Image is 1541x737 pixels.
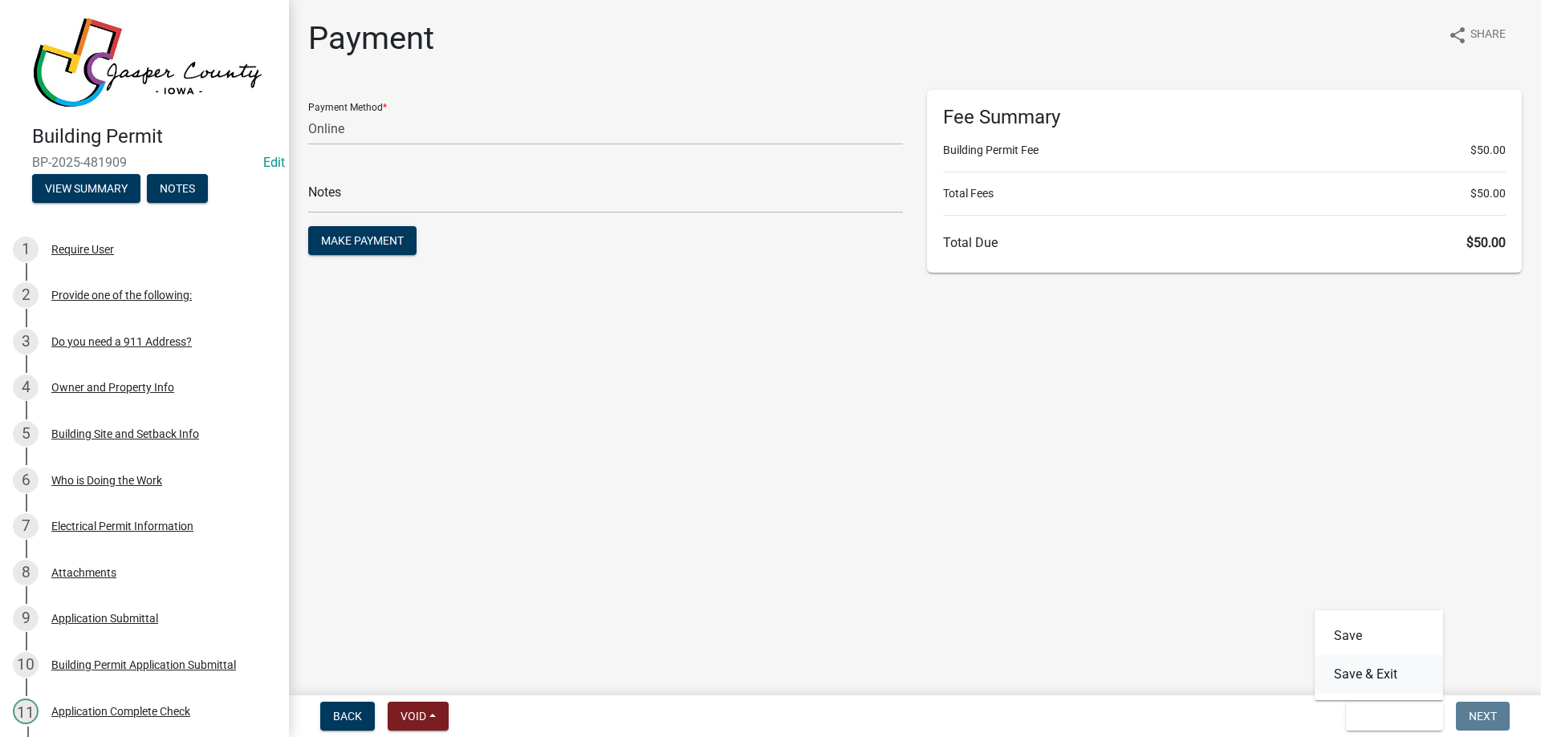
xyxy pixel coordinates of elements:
div: 4 [13,375,39,400]
span: Void [400,710,426,723]
div: 10 [13,652,39,678]
div: Require User [51,244,114,255]
span: $50.00 [1466,235,1506,250]
h6: Total Due [943,235,1506,250]
img: Jasper County, Iowa [32,17,263,108]
div: 8 [13,560,39,585]
div: Electrical Permit Information [51,520,193,532]
div: 6 [13,468,39,493]
div: Building Site and Setback Info [51,428,199,439]
i: share [1448,26,1467,45]
div: Do you need a 911 Address? [51,336,192,347]
button: Back [320,702,375,731]
button: Save & Exit [1346,702,1443,731]
wm-modal-confirm: Edit Application Number [263,155,285,170]
li: Building Permit Fee [943,142,1506,159]
h1: Payment [308,19,434,58]
span: $50.00 [1470,142,1506,159]
div: Application Complete Check [51,706,190,717]
div: 1 [13,237,39,262]
button: Notes [147,174,208,203]
button: Next [1456,702,1510,731]
div: 2 [13,282,39,308]
div: Who is Doing the Work [51,475,162,486]
wm-modal-confirm: Summary [32,183,140,196]
span: BP-2025-481909 [32,155,257,170]
button: shareShare [1435,19,1519,51]
button: Save [1315,617,1443,655]
div: Application Submittal [51,613,158,624]
div: Building Permit Application Submittal [51,659,236,670]
li: Total Fees [943,185,1506,202]
span: Back [333,710,362,723]
span: Make Payment [321,234,404,247]
wm-modal-confirm: Notes [147,183,208,196]
div: Save & Exit [1315,610,1443,700]
h6: Fee Summary [943,106,1506,129]
h4: Building Permit [32,125,276,148]
span: Next [1469,710,1497,723]
div: 5 [13,421,39,447]
a: Edit [263,155,285,170]
div: Owner and Property Info [51,382,174,393]
span: Save & Exit [1359,710,1421,723]
button: Void [388,702,449,731]
div: 7 [13,513,39,539]
button: Make Payment [308,226,417,255]
button: Save & Exit [1315,655,1443,694]
div: 3 [13,329,39,354]
div: 11 [13,699,39,724]
span: $50.00 [1470,185,1506,202]
span: Share [1470,26,1506,45]
button: View Summary [32,174,140,203]
div: Provide one of the following: [51,290,192,301]
div: Attachments [51,567,116,578]
div: 9 [13,605,39,631]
